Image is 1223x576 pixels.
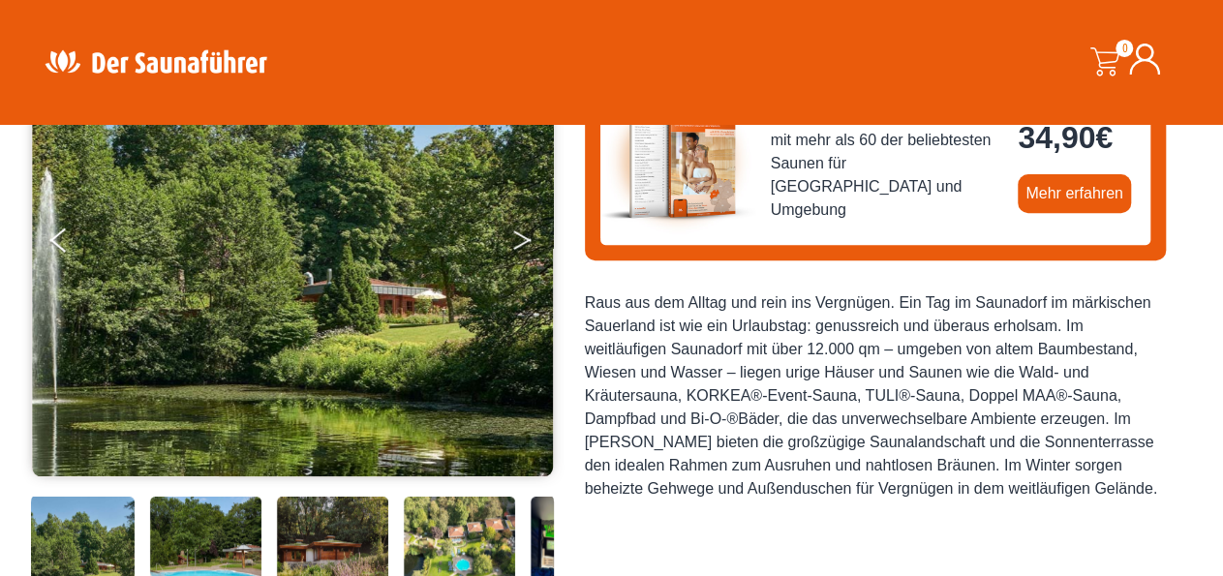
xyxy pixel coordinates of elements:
[1018,174,1131,213] a: Mehr erfahren
[1018,120,1113,155] bdi: 34,90
[771,106,1003,222] span: Saunaführer West 2025/2026 - mit mehr als 60 der beliebtesten Saunen für [GEOGRAPHIC_DATA] und Um...
[600,83,755,238] img: der-saunafuehrer-2025-west.jpg
[1095,120,1113,155] span: €
[511,220,560,268] button: Next
[585,291,1166,500] div: Raus aus dem Alltag und rein ins Vergnügen. Ein Tag im Saunadorf im märkischen Sauerland ist wie ...
[50,220,99,268] button: Previous
[1116,40,1133,57] span: 0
